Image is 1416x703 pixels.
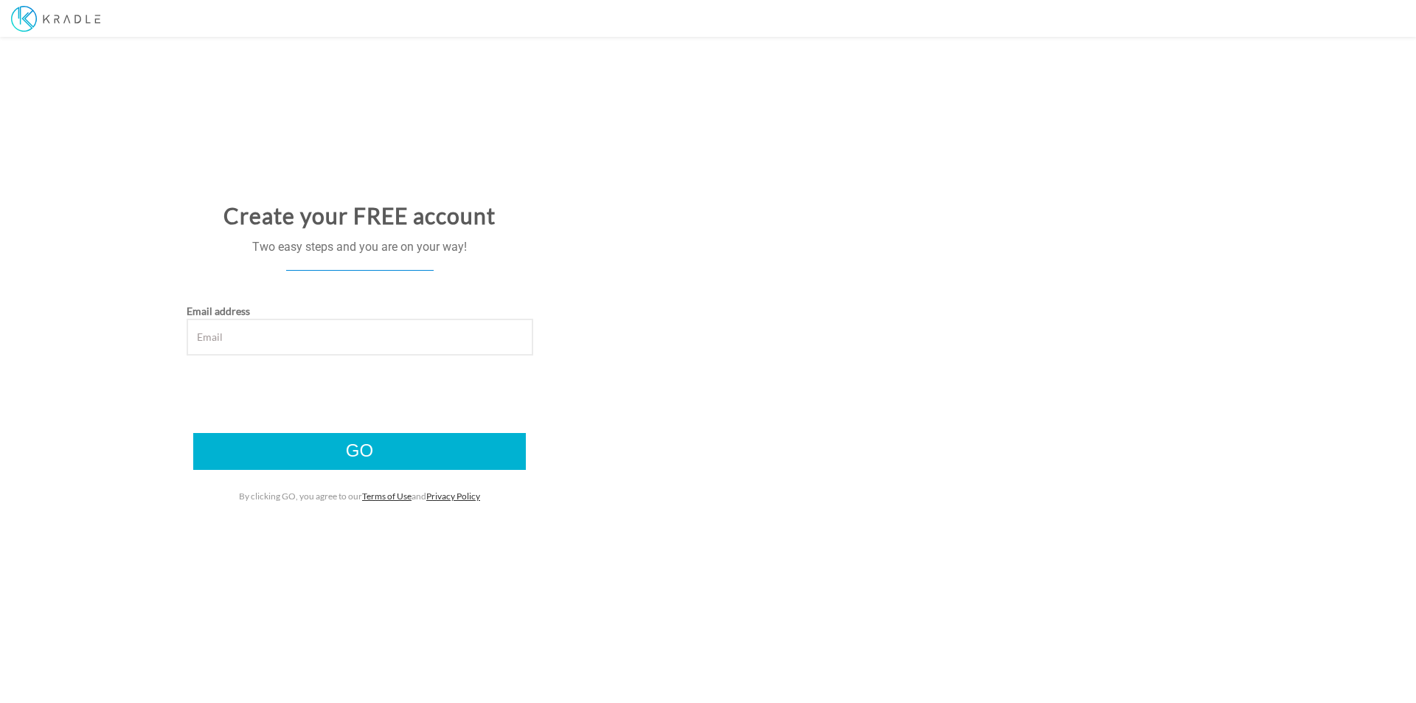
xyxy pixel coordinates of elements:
[193,433,526,470] input: Go
[187,319,533,356] input: Email
[11,6,100,32] img: Kradle
[187,304,250,319] label: Email address
[426,491,480,502] a: Privacy Policy
[11,239,708,256] p: Two easy steps and you are on your way!
[362,491,412,502] a: Terms of Use
[239,490,480,502] label: By clicking GO, you agree to our and
[11,204,708,228] h2: Create your FREE account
